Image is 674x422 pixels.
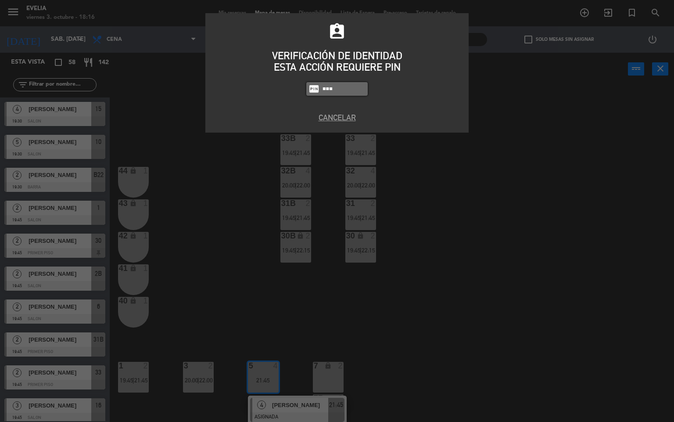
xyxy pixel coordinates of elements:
[212,61,462,73] div: ESTA ACCIÓN REQUIERE PIN
[212,112,462,123] button: Cancelar
[322,84,366,94] input: 1234
[212,50,462,61] div: VERIFICACIÓN DE IDENTIDAD
[308,83,319,94] i: fiber_pin
[328,22,346,41] i: assignment_ind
